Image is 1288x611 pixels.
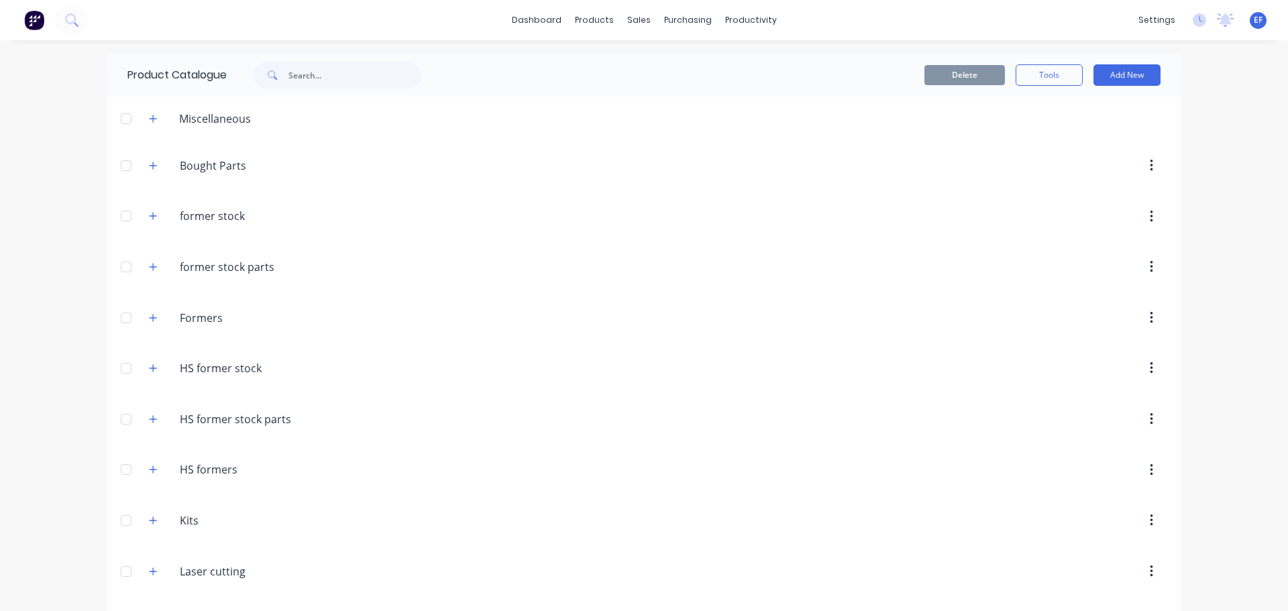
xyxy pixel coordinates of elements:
[288,62,421,89] input: Search...
[180,158,339,174] input: Enter category name
[505,10,568,30] a: dashboard
[568,10,621,30] div: products
[180,208,339,224] input: Enter category name
[180,563,339,579] input: Enter category name
[107,54,227,97] div: Product Catalogue
[180,360,339,376] input: Enter category name
[180,461,339,478] input: Enter category name
[621,10,657,30] div: sales
[924,65,1005,85] button: Delete
[718,10,784,30] div: productivity
[1016,64,1083,86] button: Tools
[180,259,339,275] input: Enter category name
[168,111,262,127] div: Miscellaneous
[180,411,339,427] input: Enter category name
[24,10,44,30] img: Factory
[1132,10,1182,30] div: settings
[1093,64,1161,86] button: Add New
[657,10,718,30] div: purchasing
[180,310,339,326] input: Enter category name
[1254,14,1263,26] span: EF
[180,512,339,529] input: Enter category name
